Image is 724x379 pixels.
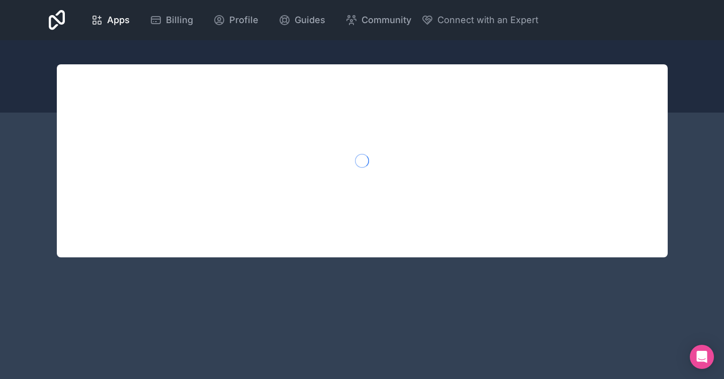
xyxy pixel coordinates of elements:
[295,13,325,27] span: Guides
[229,13,258,27] span: Profile
[270,9,333,31] a: Guides
[83,9,138,31] a: Apps
[142,9,201,31] a: Billing
[421,13,538,27] button: Connect with an Expert
[437,13,538,27] span: Connect with an Expert
[337,9,419,31] a: Community
[205,9,266,31] a: Profile
[361,13,411,27] span: Community
[690,345,714,369] div: Open Intercom Messenger
[107,13,130,27] span: Apps
[166,13,193,27] span: Billing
